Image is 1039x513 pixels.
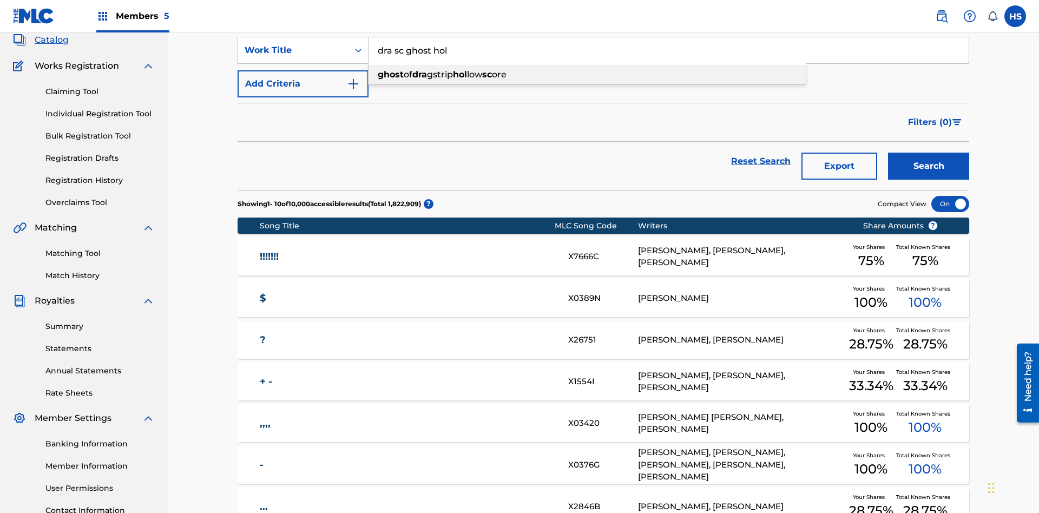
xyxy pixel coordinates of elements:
[427,69,453,80] span: gstrip
[96,10,109,23] img: Top Rightsholders
[638,220,846,232] div: Writers
[902,109,969,136] button: Filters (0)
[849,334,893,354] span: 28.75 %
[260,292,554,305] a: $
[853,243,889,251] span: Your Shares
[238,70,369,97] button: Add Criteria
[260,220,555,232] div: Song Title
[909,459,942,479] span: 100 %
[45,321,155,332] a: Summary
[13,412,26,425] img: Member Settings
[404,69,412,80] span: of
[13,8,55,24] img: MLC Logo
[568,292,637,305] div: X0389N
[903,334,948,354] span: 28.75 %
[260,501,554,513] a: ...
[45,387,155,399] a: Rate Sheets
[912,251,938,271] span: 75 %
[896,326,955,334] span: Total Known Shares
[853,410,889,418] span: Your Shares
[245,44,342,57] div: Work Title
[1004,5,1026,27] div: User Menu
[638,334,846,346] div: [PERSON_NAME], [PERSON_NAME]
[929,221,937,230] span: ?
[260,334,554,346] a: ?
[888,153,969,180] button: Search
[142,60,155,73] img: expand
[638,370,846,394] div: [PERSON_NAME], [PERSON_NAME], [PERSON_NAME]
[35,34,69,47] span: Catalog
[863,220,938,232] span: Share Amounts
[45,365,155,377] a: Annual Statements
[896,493,955,501] span: Total Known Shares
[45,108,155,120] a: Individual Registration Tool
[13,34,69,47] a: CatalogCatalog
[878,199,926,209] span: Compact View
[424,199,433,209] span: ?
[638,446,846,483] div: [PERSON_NAME], [PERSON_NAME], [PERSON_NAME], [PERSON_NAME], [PERSON_NAME]
[935,10,948,23] img: search
[13,221,27,234] img: Matching
[853,285,889,293] span: Your Shares
[638,501,846,513] div: [PERSON_NAME], [PERSON_NAME]
[988,472,995,504] div: Drag
[849,376,893,396] span: 33.34 %
[853,326,889,334] span: Your Shares
[35,412,111,425] span: Member Settings
[555,220,638,232] div: MLC Song Code
[347,77,360,90] img: 9d2ae6d4665cec9f34b9.svg
[1009,339,1039,428] iframe: Resource Center
[13,294,26,307] img: Royalties
[45,86,155,97] a: Claiming Tool
[568,376,637,388] div: X1554I
[963,10,976,23] img: help
[13,60,27,73] img: Works Registration
[35,221,77,234] span: Matching
[45,175,155,186] a: Registration History
[142,412,155,425] img: expand
[568,251,637,263] div: X7666C
[801,153,877,180] button: Export
[35,60,119,73] span: Works Registration
[726,149,796,173] a: Reset Search
[987,11,998,22] div: Notifications
[638,411,846,436] div: [PERSON_NAME] [PERSON_NAME], [PERSON_NAME]
[638,245,846,269] div: [PERSON_NAME], [PERSON_NAME], [PERSON_NAME]
[45,153,155,164] a: Registration Drafts
[896,368,955,376] span: Total Known Shares
[896,243,955,251] span: Total Known Shares
[164,11,169,21] span: 5
[858,251,884,271] span: 75 %
[45,130,155,142] a: Bulk Registration Tool
[854,459,887,479] span: 100 %
[116,10,169,22] span: Members
[35,294,75,307] span: Royalties
[142,294,155,307] img: expand
[853,451,889,459] span: Your Shares
[952,119,962,126] img: filter
[482,69,492,80] strong: sc
[896,410,955,418] span: Total Known Shares
[453,69,467,80] strong: hol
[853,368,889,376] span: Your Shares
[985,461,1039,513] iframe: Chat Widget
[45,461,155,472] a: Member Information
[260,417,554,430] a: ,,,,
[853,493,889,501] span: Your Shares
[568,334,637,346] div: X26751
[854,418,887,437] span: 100 %
[260,251,554,263] a: !!!!!!!
[260,459,554,471] a: -
[238,199,421,209] p: Showing 1 - 10 of 10,000 accessible results (Total 1,822,909 )
[412,69,427,80] strong: dra
[45,248,155,259] a: Matching Tool
[142,221,155,234] img: expand
[908,116,952,129] span: Filters ( 0 )
[931,5,952,27] a: Public Search
[896,285,955,293] span: Total Known Shares
[378,69,404,80] strong: ghost
[568,501,637,513] div: X2846B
